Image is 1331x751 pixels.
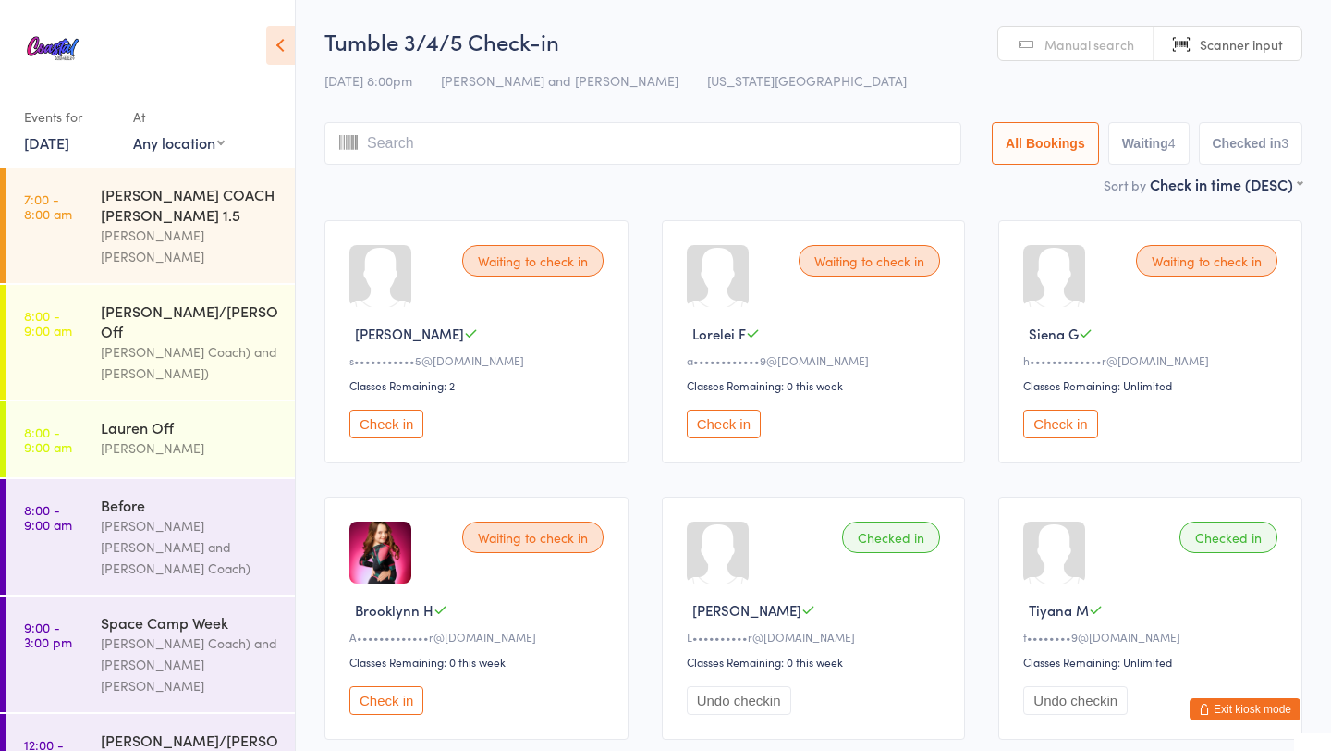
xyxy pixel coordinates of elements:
[133,132,225,153] div: Any location
[462,245,604,277] div: Waiting to check in
[1199,122,1303,165] button: Checked in3
[1179,522,1277,553] div: Checked in
[992,122,1099,165] button: All Bookings
[349,410,423,438] button: Check in
[1023,352,1283,368] div: h•••••••••••••r@[DOMAIN_NAME]
[349,377,609,393] div: Classes Remaining: 2
[24,132,69,153] a: [DATE]
[692,600,801,620] span: [PERSON_NAME]
[101,730,279,750] div: [PERSON_NAME]/[PERSON_NAME]
[687,686,791,715] button: Undo checkin
[687,352,946,368] div: a••••••••••••9@[DOMAIN_NAME]
[133,102,225,132] div: At
[101,417,279,437] div: Lauren Off
[324,71,412,90] span: [DATE] 8:00pm
[1136,245,1277,277] div: Waiting to check in
[6,479,295,595] a: 8:00 -9:00 amBefore[PERSON_NAME] [PERSON_NAME] and [PERSON_NAME] Coach)
[687,377,946,393] div: Classes Remaining: 0 this week
[1029,600,1089,620] span: Tiyana M
[355,324,464,343] span: [PERSON_NAME]
[1168,136,1176,151] div: 4
[101,633,279,696] div: [PERSON_NAME] Coach) and [PERSON_NAME] [PERSON_NAME]
[24,102,115,132] div: Events for
[1023,410,1097,438] button: Check in
[1104,176,1146,194] label: Sort by
[101,515,279,579] div: [PERSON_NAME] [PERSON_NAME] and [PERSON_NAME] Coach)
[324,26,1302,56] h2: Tumble 3/4/5 Check-in
[1023,377,1283,393] div: Classes Remaining: Unlimited
[462,522,604,553] div: Waiting to check in
[349,654,609,670] div: Classes Remaining: 0 this week
[6,597,295,712] a: 9:00 -3:00 pmSpace Camp Week[PERSON_NAME] Coach) and [PERSON_NAME] [PERSON_NAME]
[1281,136,1288,151] div: 3
[1108,122,1190,165] button: Waiting4
[101,184,279,225] div: [PERSON_NAME] COACH [PERSON_NAME] 1.5
[349,629,609,645] div: A•••••••••••••r@[DOMAIN_NAME]
[1044,35,1134,54] span: Manual search
[324,122,961,165] input: Search
[6,285,295,400] a: 8:00 -9:00 am[PERSON_NAME]/[PERSON_NAME] Off[PERSON_NAME] Coach) and [PERSON_NAME])
[6,168,295,283] a: 7:00 -8:00 am[PERSON_NAME] COACH [PERSON_NAME] 1.5[PERSON_NAME] [PERSON_NAME]
[1023,686,1128,715] button: Undo checkin
[24,191,72,221] time: 7:00 - 8:00 am
[101,437,279,459] div: [PERSON_NAME]
[687,629,946,645] div: L••••••••••r@[DOMAIN_NAME]
[24,502,72,532] time: 8:00 - 9:00 am
[101,225,279,267] div: [PERSON_NAME] [PERSON_NAME]
[687,410,761,438] button: Check in
[799,245,940,277] div: Waiting to check in
[6,401,295,477] a: 8:00 -9:00 amLauren Off[PERSON_NAME]
[101,341,279,384] div: [PERSON_NAME] Coach) and [PERSON_NAME])
[349,522,411,584] img: image1747349536.png
[349,352,609,368] div: s•••••••••••5@[DOMAIN_NAME]
[101,612,279,633] div: Space Camp Week
[24,425,72,454] time: 8:00 - 9:00 am
[687,654,946,670] div: Classes Remaining: 0 this week
[18,14,88,83] img: Coastal All-Stars
[1150,174,1302,194] div: Check in time (DESC)
[1029,324,1079,343] span: Siena G
[842,522,940,553] div: Checked in
[101,495,279,515] div: Before
[24,620,72,649] time: 9:00 - 3:00 pm
[1200,35,1283,54] span: Scanner input
[24,308,72,338] time: 8:00 - 9:00 am
[355,600,433,620] span: Brooklynn H
[707,71,907,90] span: [US_STATE][GEOGRAPHIC_DATA]
[1023,629,1283,645] div: t••••••••9@[DOMAIN_NAME]
[441,71,678,90] span: [PERSON_NAME] and [PERSON_NAME]
[349,686,423,715] button: Check in
[692,324,746,343] span: Lorelei F
[101,301,279,341] div: [PERSON_NAME]/[PERSON_NAME] Off
[1023,654,1283,670] div: Classes Remaining: Unlimited
[1190,698,1300,720] button: Exit kiosk mode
